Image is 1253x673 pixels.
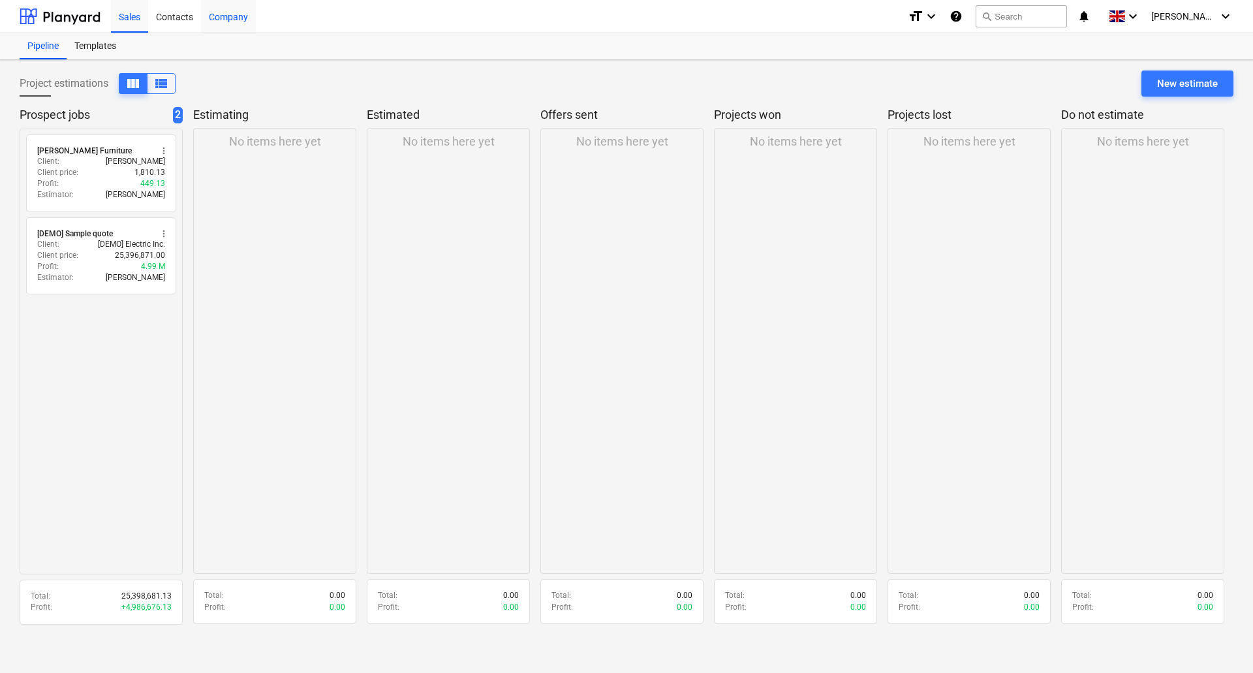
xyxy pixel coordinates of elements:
[31,591,50,602] p: Total :
[121,591,172,602] p: 25,398,681.13
[1077,8,1091,24] i: notifications
[503,590,519,601] p: 0.00
[850,602,866,613] p: 0.00
[159,228,169,239] span: more_vert
[378,590,397,601] p: Total :
[1024,590,1040,601] p: 0.00
[1157,75,1218,92] div: New estimate
[540,107,698,123] p: Offers sent
[229,134,321,149] p: No items here yet
[1061,107,1219,123] p: Do not estimate
[37,272,74,283] p: Estimator :
[976,5,1067,27] button: Search
[677,602,692,613] p: 0.00
[725,602,747,613] p: Profit :
[204,590,224,601] p: Total :
[106,156,165,167] p: [PERSON_NAME]
[1141,70,1233,97] button: New estimate
[677,590,692,601] p: 0.00
[982,11,992,22] span: search
[1125,8,1141,24] i: keyboard_arrow_down
[31,602,52,613] p: Profit :
[330,602,345,613] p: 0.00
[367,107,525,123] p: Estimated
[714,107,872,123] p: Projects won
[115,250,165,261] p: 25,396,871.00
[20,107,168,123] p: Prospect jobs
[106,272,165,283] p: [PERSON_NAME]
[899,602,920,613] p: Profit :
[899,590,918,601] p: Total :
[1072,590,1092,601] p: Total :
[1072,602,1094,613] p: Profit :
[1198,590,1213,601] p: 0.00
[134,167,165,178] p: 1,810.13
[378,602,399,613] p: Profit :
[37,146,132,156] div: [PERSON_NAME] Furniture
[330,590,345,601] p: 0.00
[153,76,169,91] span: View as columns
[1151,11,1216,22] span: [PERSON_NAME]
[725,590,745,601] p: Total :
[193,107,351,123] p: Estimating
[1198,602,1213,613] p: 0.00
[106,189,165,200] p: [PERSON_NAME]
[888,107,1045,123] p: Projects lost
[37,156,59,167] p: Client :
[121,602,172,613] p: + 4,986,676.13
[37,178,59,189] p: Profit :
[20,73,176,94] div: Project estimations
[141,261,165,272] p: 4.99 M
[125,76,141,91] span: View as columns
[159,146,169,156] span: more_vert
[37,239,59,250] p: Client :
[37,261,59,272] p: Profit :
[204,602,226,613] p: Profit :
[923,8,939,24] i: keyboard_arrow_down
[503,602,519,613] p: 0.00
[173,107,183,123] span: 2
[923,134,1015,149] p: No items here yet
[576,134,668,149] p: No items here yet
[1097,134,1189,149] p: No items here yet
[551,602,573,613] p: Profit :
[403,134,495,149] p: No items here yet
[67,33,124,59] a: Templates
[20,33,67,59] a: Pipeline
[1024,602,1040,613] p: 0.00
[37,228,113,239] div: [DEMO] Sample quote
[37,167,78,178] p: Client price :
[98,239,165,250] p: [DEMO] Electric Inc.
[850,590,866,601] p: 0.00
[1218,8,1233,24] i: keyboard_arrow_down
[551,590,571,601] p: Total :
[908,8,923,24] i: format_size
[750,134,842,149] p: No items here yet
[37,189,74,200] p: Estimator :
[37,250,78,261] p: Client price :
[140,178,165,189] p: 449.13
[950,8,963,24] i: Knowledge base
